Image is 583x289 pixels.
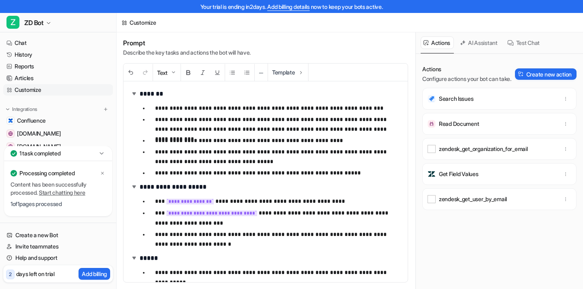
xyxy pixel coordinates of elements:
img: Create action [518,71,524,77]
img: zendesk_get_user_by_email icon [428,195,436,203]
img: Ordered List [244,69,250,76]
button: Test Chat [504,36,543,49]
a: Chat [3,37,113,49]
p: 1 task completed [19,149,61,157]
img: expand-arrow.svg [130,183,138,191]
p: Processing completed [19,169,74,177]
img: Template [298,69,304,76]
span: ZD Bot [24,17,44,28]
a: Articles [3,72,113,84]
span: Confluence [17,117,46,125]
img: expand menu [5,106,11,112]
img: Dropdown Down Arrow [170,69,177,76]
button: Bold [181,64,196,81]
p: Content has been successfully processed. [11,181,106,197]
span: [DOMAIN_NAME] [17,130,61,138]
button: Underline [210,64,225,81]
p: Get Field Values [439,170,479,178]
img: Bold [185,69,191,76]
p: 2 [9,271,12,278]
a: ConfluenceConfluence [3,115,113,126]
h1: Prompt [123,39,251,47]
button: Redo [138,64,153,81]
img: expand-arrow.svg [130,89,138,98]
img: Read Document icon [428,120,436,128]
a: Customize [3,84,113,96]
a: Reports [3,61,113,72]
p: zendesk_get_user_by_email [439,195,507,203]
p: Actions [422,65,511,73]
img: Redo [142,69,149,76]
button: Add billing [79,268,110,280]
img: Italic [200,69,206,76]
button: ─ [255,64,268,81]
p: Read Document [439,120,479,128]
img: zendesk_get_organization_for_email icon [428,145,436,153]
span: Z [6,16,19,29]
a: id.atlassian.com[DOMAIN_NAME] [3,128,113,139]
button: Text [153,64,181,81]
p: zendesk_get_organization_for_email [439,145,528,153]
span: [DOMAIN_NAME] [17,142,61,151]
p: Add billing [82,270,107,278]
p: days left on trial [16,270,55,278]
button: Actions [421,36,454,49]
p: 1 of 1 pages processed [11,200,106,208]
button: Italic [196,64,210,81]
button: Create new action [515,68,577,80]
a: Help and support [3,252,113,263]
button: Integrations [3,105,40,113]
div: Customize [130,18,156,27]
p: Search Issues [439,95,473,103]
img: Confluence [8,118,13,123]
img: Search Issues icon [428,95,436,103]
button: Undo [123,64,138,81]
img: Unordered List [229,69,236,76]
img: Underline [214,69,221,76]
p: Configure actions your bot can take. [422,75,511,83]
p: Describe the key tasks and actions the bot will have. [123,49,251,57]
a: Create a new Bot [3,229,113,241]
button: Ordered List [240,64,254,81]
button: AI Assistant [457,36,501,49]
button: Template [268,64,308,81]
img: expand-arrow.svg [130,254,138,262]
a: History [3,49,113,60]
a: home.atlassian.com[DOMAIN_NAME] [3,141,113,152]
img: id.atlassian.com [8,131,13,136]
img: Undo [128,69,134,76]
a: Invite teammates [3,241,113,252]
a: Start chatting here [39,189,85,196]
p: Integrations [12,106,37,113]
img: menu_add.svg [103,106,109,112]
button: Unordered List [225,64,240,81]
a: Add billing details [267,3,310,10]
img: Get Field Values icon [428,170,436,178]
img: home.atlassian.com [8,144,13,149]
